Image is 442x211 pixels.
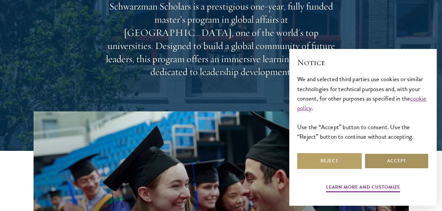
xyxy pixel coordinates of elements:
[297,57,429,68] h2: Notice
[297,74,429,141] div: We and selected third parties use cookies or similar technologies for technical purposes and, wit...
[297,94,427,113] a: cookie policy
[364,153,429,169] button: Accept
[297,153,362,169] button: Reject
[326,183,400,193] button: Learn more and customize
